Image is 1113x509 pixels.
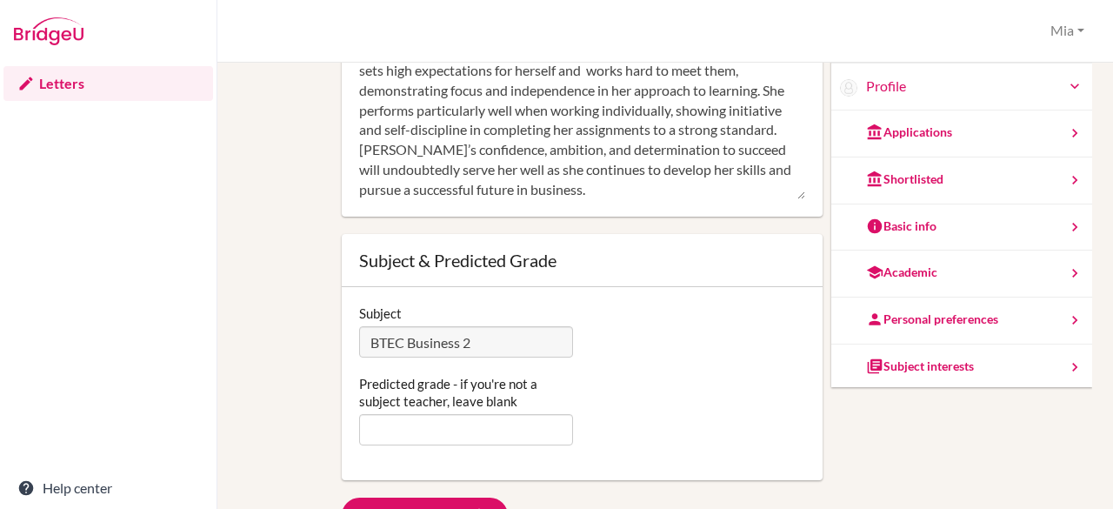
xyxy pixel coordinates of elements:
a: Shortlisted [831,157,1092,204]
a: Applications [831,111,1092,157]
a: Subject interests [831,345,1092,392]
button: Mia [1043,15,1092,47]
img: Bridge-U [14,17,83,45]
a: Letters [3,66,213,101]
a: Personal preferences [831,298,1092,345]
img: Aafiya Khader [840,79,857,97]
div: Shortlisted [866,171,943,188]
div: Subject interests [866,358,974,375]
div: Applications [866,124,952,141]
a: Basic info [831,204,1092,251]
a: Profile [866,77,1083,97]
div: Subject & Predicted Grade [359,251,806,269]
div: Basic info [866,218,936,235]
a: Help center [3,471,213,506]
label: Predicted grade - if you're not a subject teacher, leave blank [359,375,574,410]
div: Personal preferences [866,311,998,328]
div: Academic [866,264,937,281]
a: Academic [831,251,1092,298]
label: Subject [359,305,402,322]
